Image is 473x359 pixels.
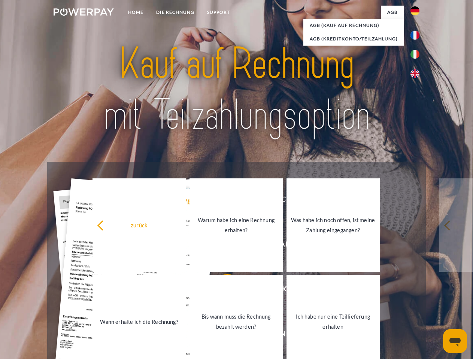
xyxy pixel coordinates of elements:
[150,6,201,19] a: DIE RECHNUNG
[303,19,404,32] a: AGB (Kauf auf Rechnung)
[194,215,278,235] div: Warum habe ich eine Rechnung erhalten?
[410,31,419,40] img: fr
[194,312,278,332] div: Bis wann muss die Rechnung bezahlt werden?
[54,8,114,16] img: logo-powerpay-white.svg
[410,69,419,78] img: en
[72,36,401,143] img: title-powerpay_de.svg
[201,6,236,19] a: SUPPORT
[291,312,375,332] div: Ich habe nur eine Teillieferung erhalten
[443,329,467,353] iframe: Schaltfläche zum Öffnen des Messaging-Fensters
[381,6,404,19] a: agb
[286,178,380,272] a: Was habe ich noch offen, ist meine Zahlung eingegangen?
[122,6,150,19] a: Home
[410,50,419,59] img: it
[303,32,404,46] a: AGB (Kreditkonto/Teilzahlung)
[97,220,181,230] div: zurück
[97,316,181,326] div: Wann erhalte ich die Rechnung?
[410,6,419,15] img: de
[291,215,375,235] div: Was habe ich noch offen, ist meine Zahlung eingegangen?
